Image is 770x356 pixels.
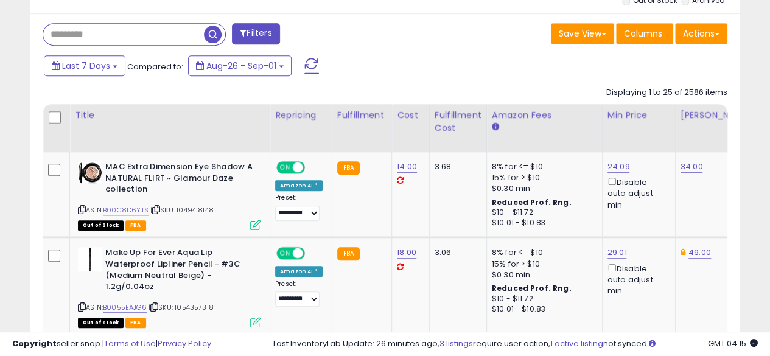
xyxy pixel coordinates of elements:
[708,338,758,349] span: 2025-09-9 04:15 GMT
[337,161,360,175] small: FBA
[681,109,753,122] div: [PERSON_NAME]
[492,218,593,228] div: $10.01 - $10.83
[78,220,124,231] span: All listings that are currently out of stock and unavailable for purchase on Amazon
[492,259,593,270] div: 15% for > $10
[492,304,593,315] div: $10.01 - $10.83
[44,55,125,76] button: Last 7 Days
[397,161,417,173] a: 14.00
[303,248,323,259] span: OFF
[75,109,265,122] div: Title
[688,246,711,259] a: 49.00
[105,161,253,198] b: MAC Extra Dimension Eye Shadow A NATURAL FLIRT ~ Glamour Daze collection
[492,109,597,122] div: Amazon Fees
[158,338,211,349] a: Privacy Policy
[435,247,477,258] div: 3.06
[397,246,416,259] a: 18.00
[104,338,156,349] a: Terms of Use
[616,23,673,44] button: Columns
[275,280,323,307] div: Preset:
[607,175,666,211] div: Disable auto adjust min
[78,247,102,271] img: 31Ng-2KZ8cL._SL40_.jpg
[105,247,253,295] b: Make Up For Ever Aqua Lip Waterproof Lipliner Pencil - #3C (Medium Neutral Beige) - 1.2g/0.04oz
[303,162,323,173] span: OFF
[607,262,666,297] div: Disable auto adjust min
[188,55,292,76] button: Aug-26 - Sep-01
[607,161,630,173] a: 24.09
[681,161,703,173] a: 34.00
[62,60,110,72] span: Last 7 Days
[492,270,593,281] div: $0.30 min
[127,61,183,72] span: Compared to:
[103,205,149,215] a: B00C8D6YJS
[607,109,670,122] div: Min Price
[492,172,593,183] div: 15% for > $10
[492,122,499,133] small: Amazon Fees.
[435,161,477,172] div: 3.68
[78,161,261,229] div: ASIN:
[12,338,211,350] div: seller snap | |
[435,109,481,134] div: Fulfillment Cost
[492,247,593,258] div: 8% for <= $10
[439,338,473,349] a: 3 listings
[103,302,147,313] a: B0055EAJG6
[275,180,323,191] div: Amazon AI *
[278,162,293,173] span: ON
[232,23,279,44] button: Filters
[624,27,662,40] span: Columns
[492,283,572,293] b: Reduced Prof. Rng.
[125,220,146,231] span: FBA
[675,23,727,44] button: Actions
[78,318,124,328] span: All listings that are currently out of stock and unavailable for purchase on Amazon
[125,318,146,328] span: FBA
[273,338,758,350] div: Last InventoryLab Update: 26 minutes ago, require user action, not synced.
[337,109,387,122] div: Fulfillment
[78,161,102,184] img: 51zQygiUqTL._SL40_.jpg
[606,87,727,99] div: Displaying 1 to 25 of 2586 items
[551,23,614,44] button: Save View
[492,197,572,208] b: Reduced Prof. Rng.
[206,60,276,72] span: Aug-26 - Sep-01
[12,338,57,349] strong: Copyright
[275,109,327,122] div: Repricing
[150,205,214,215] span: | SKU: 1049418148
[492,294,593,304] div: $10 - $11.72
[492,208,593,218] div: $10 - $11.72
[397,109,424,122] div: Cost
[278,248,293,259] span: ON
[550,338,603,349] a: 1 active listing
[492,161,593,172] div: 8% for <= $10
[337,247,360,260] small: FBA
[492,183,593,194] div: $0.30 min
[275,194,323,221] div: Preset:
[275,266,323,277] div: Amazon AI *
[607,246,627,259] a: 29.01
[149,302,214,312] span: | SKU: 1054357318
